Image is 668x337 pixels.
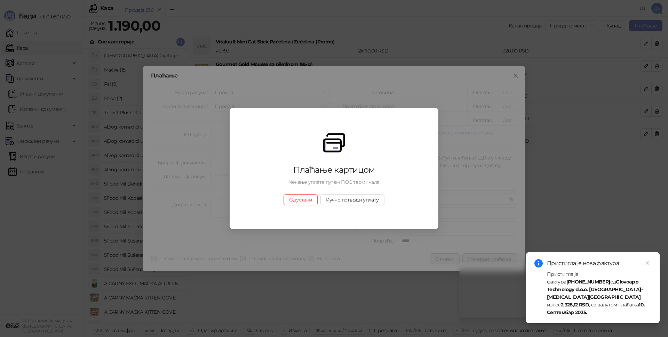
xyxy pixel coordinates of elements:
[284,194,318,205] button: Одустани
[249,164,419,175] div: Плаћање картицом
[547,270,651,316] div: Пристигла је фактура од , износ , са валутом плаћања
[534,259,543,268] span: info-circle
[566,279,610,285] strong: [PHONE_NUMBER]
[644,259,651,267] a: Close
[561,302,589,308] strong: 2.328,12 RSD
[547,259,651,268] div: Пристигла је нова фактура
[249,178,419,186] div: Чекање уплате путем ПОС терминала
[320,194,384,205] button: Ручно потврди уплату
[645,261,650,265] span: close
[547,279,643,300] strong: Glovoapp Technology d.o.o. [GEOGRAPHIC_DATA]-[MEDICAL_DATA][GEOGRAPHIC_DATA]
